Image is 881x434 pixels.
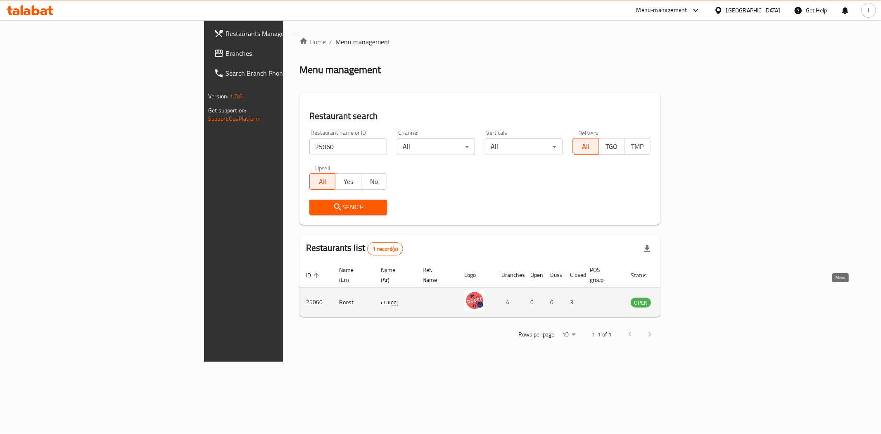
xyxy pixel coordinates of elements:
[563,262,583,288] th: Closed
[544,262,563,288] th: Busy
[495,288,524,317] td: 4
[628,141,647,153] span: TMP
[524,288,544,317] td: 0
[309,138,387,155] input: Search for restaurant name or ID..
[637,239,657,259] div: Export file
[563,288,583,317] td: 3
[598,138,625,155] button: TGO
[726,6,781,15] div: [GEOGRAPHIC_DATA]
[518,329,556,340] p: Rows per page:
[306,270,322,280] span: ID
[572,138,599,155] button: All
[624,138,651,155] button: TMP
[631,298,651,308] div: OPEN
[315,165,330,171] label: Upsell
[374,288,416,317] td: رووست
[208,91,228,102] span: Version:
[226,68,344,78] span: Search Branch Phone
[636,5,687,15] div: Menu-management
[631,298,651,308] span: OPEN
[485,138,563,155] div: All
[381,265,406,285] span: Name (Ar)
[397,138,475,155] div: All
[423,265,448,285] span: Ref. Name
[332,288,374,317] td: Roost
[207,43,351,63] a: Branches
[208,113,261,124] a: Support.OpsPlatform
[207,63,351,83] a: Search Branch Phone
[544,288,563,317] td: 0
[226,48,344,58] span: Branches
[868,6,869,15] span: I
[309,110,651,122] h2: Restaurant search
[578,130,599,136] label: Delivery
[602,141,622,153] span: TGO
[339,176,358,188] span: Yes
[316,202,381,212] span: Search
[576,141,596,153] span: All
[299,37,660,47] nav: breadcrumb
[367,242,403,255] div: Total records count
[361,173,387,190] button: No
[335,37,390,47] span: Menu management
[339,265,364,285] span: Name (En)
[309,200,387,215] button: Search
[230,91,242,102] span: 1.0.0
[309,173,336,190] button: All
[590,265,614,285] span: POS group
[335,173,361,190] button: Yes
[368,245,403,253] span: 1 record(s)
[299,262,696,317] table: enhanced table
[365,176,384,188] span: No
[464,290,485,311] img: Roost
[495,262,524,288] th: Branches
[592,329,612,340] p: 1-1 of 1
[207,24,351,43] a: Restaurants Management
[306,242,403,255] h2: Restaurants list
[524,262,544,288] th: Open
[208,105,246,116] span: Get support on:
[559,329,579,341] div: Rows per page:
[631,270,658,280] span: Status
[313,176,332,188] span: All
[299,63,381,76] h2: Menu management
[226,29,344,38] span: Restaurants Management
[458,262,495,288] th: Logo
